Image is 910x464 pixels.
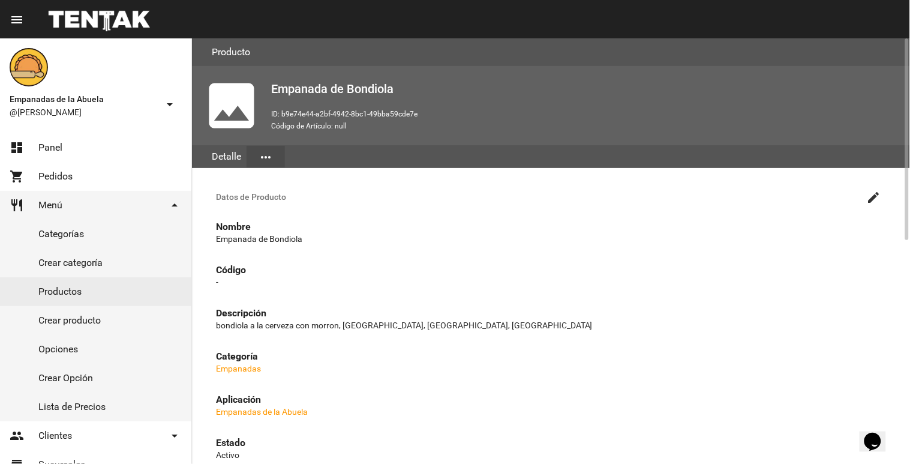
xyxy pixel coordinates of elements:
[216,364,261,373] a: Empanadas
[271,79,900,98] h2: Empanada de Bondiola
[216,437,245,448] strong: Estado
[10,92,158,106] span: Empanadas de la Abuela
[216,307,266,319] strong: Descripción
[259,150,273,164] mat-icon: more_horiz
[206,145,247,168] div: Detalle
[202,76,262,136] mat-icon: photo
[216,319,886,331] p: bondiola a la cerveza con morron, [GEOGRAPHIC_DATA], [GEOGRAPHIC_DATA], [GEOGRAPHIC_DATA]
[862,185,886,209] button: Editar
[10,198,24,212] mat-icon: restaurant
[216,233,886,245] p: Empanada de Bondiola
[271,120,900,132] p: Código de Artículo: null
[247,146,285,167] button: Elegir sección
[163,97,177,112] mat-icon: arrow_drop_down
[867,190,881,205] mat-icon: create
[216,192,862,202] span: Datos de Producto
[167,198,182,212] mat-icon: arrow_drop_down
[271,108,900,120] p: ID: b9e74e44-a2bf-4942-8bc1-49bba59cde7e
[216,407,308,417] a: Empanadas de la Abuela
[860,416,898,452] iframe: chat widget
[167,429,182,443] mat-icon: arrow_drop_down
[216,351,258,362] strong: Categoría
[10,48,48,86] img: f0136945-ed32-4f7c-91e3-a375bc4bb2c5.png
[216,264,246,276] strong: Código
[10,169,24,184] mat-icon: shopping_cart
[216,449,886,461] p: Activo
[38,170,73,182] span: Pedidos
[10,106,158,118] span: @[PERSON_NAME]
[38,199,62,211] span: Menú
[10,13,24,27] mat-icon: menu
[10,140,24,155] mat-icon: dashboard
[212,44,250,61] h3: Producto
[216,276,886,288] p: -
[10,429,24,443] mat-icon: people
[38,142,62,154] span: Panel
[38,430,72,442] span: Clientes
[216,221,251,232] strong: Nombre
[216,394,261,405] strong: Aplicación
